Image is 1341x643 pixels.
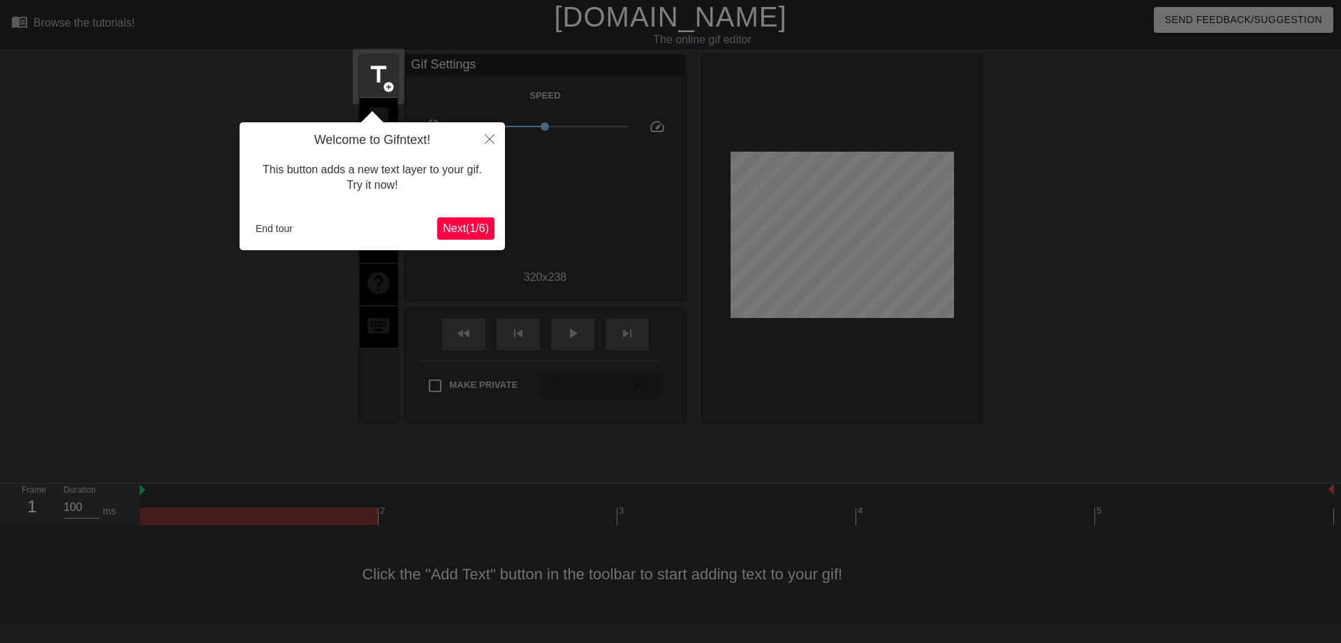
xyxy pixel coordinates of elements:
button: Next [437,217,494,240]
span: Next ( 1 / 6 ) [443,222,489,234]
button: Close [474,122,505,154]
div: This button adds a new text layer to your gif. Try it now! [250,148,494,208]
button: End tour [250,218,298,239]
h4: Welcome to Gifntext! [250,133,494,148]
